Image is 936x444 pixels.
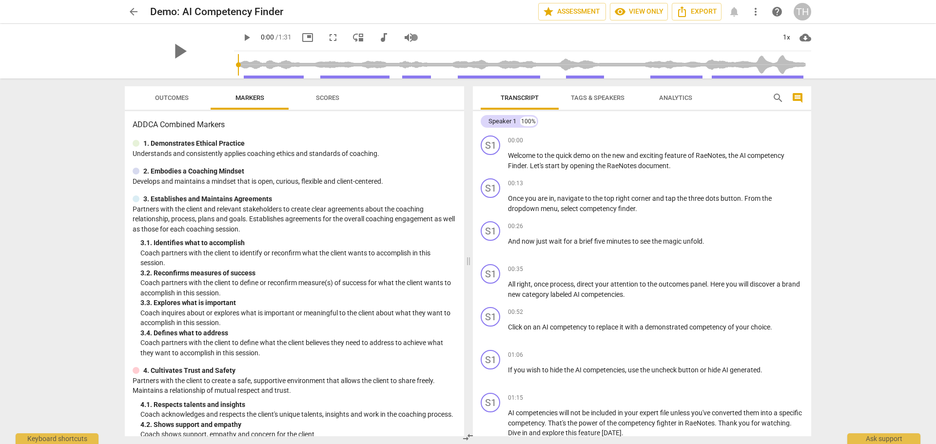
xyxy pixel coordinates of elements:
[596,162,607,170] span: the
[508,162,526,170] span: Finder
[556,152,573,159] span: quick
[140,420,456,430] div: 4. 2. Shows support and empathy
[645,323,689,331] span: demonstrated
[140,400,456,410] div: 4. 1. Respects talents and insights
[585,194,593,202] span: to
[352,32,364,43] span: move_down
[508,136,523,145] span: 00:00
[548,419,567,427] span: That's
[579,237,594,245] span: brief
[133,204,456,234] p: Partners with the client and relevant stakeholders to create clear agreements about the coaching ...
[133,119,456,131] h3: ADDCA Combined Markers
[508,222,523,231] span: 00:26
[739,280,750,288] span: will
[508,323,524,331] span: Click
[772,92,784,104] span: search
[760,366,762,374] span: .
[558,205,561,212] span: ,
[573,290,581,298] span: AI
[712,409,743,417] span: converted
[672,3,721,20] button: Export
[618,409,624,417] span: in
[620,323,625,331] span: it
[299,29,316,46] button: Picture in picture
[378,32,390,43] span: audiotrack
[508,409,516,417] span: AI
[659,280,690,288] span: outcomes
[750,280,777,288] span: discover
[710,280,726,288] span: Here
[522,429,529,437] span: in
[628,366,640,374] span: use
[677,194,688,202] span: the
[508,205,541,212] span: dropdown
[595,280,610,288] span: your
[529,429,542,437] span: and
[740,152,747,159] span: AI
[316,94,339,101] span: Scores
[736,323,751,331] span: your
[570,409,582,417] span: not
[542,429,565,437] span: explore
[612,152,626,159] span: new
[481,135,500,155] div: Change speaker
[782,280,800,288] span: brand
[718,419,739,427] span: Thank
[652,237,663,245] span: the
[481,307,500,327] div: Change speaker
[526,162,530,170] span: .
[771,6,783,18] span: help
[375,29,392,46] button: Switch to audio player
[133,149,456,159] p: Understands and consistently applies coaching ethics and standards of coaching.
[543,6,554,18] span: star
[623,290,625,298] span: .
[550,323,588,331] span: competency
[747,152,784,159] span: competency
[133,176,456,187] p: Develops and maintains a mindset that is open, curious, flexible and client-centered.
[751,419,761,427] span: for
[526,366,542,374] span: wish
[624,409,640,417] span: your
[140,338,456,358] p: Coach partners with the client to define what the client believes they need to address to achieve...
[571,94,624,101] span: Tags & Speakers
[564,237,574,245] span: for
[488,116,516,126] div: Speaker 1
[550,290,573,298] span: labeled
[167,39,192,64] span: play_arrow
[565,429,578,437] span: this
[508,429,522,437] span: Dive
[774,409,779,417] span: a
[543,6,602,18] span: Assessment
[664,152,688,159] span: feature
[618,205,635,212] span: finder
[150,6,283,18] h2: Demo: AI Competency Finder
[770,323,772,331] span: .
[601,152,612,159] span: the
[790,90,805,106] button: Show/Hide comments
[638,162,669,170] span: document
[140,308,456,328] p: Coach inquires about or explores what is important or meaningful to the client about what they wa...
[564,366,575,374] span: the
[688,194,705,202] span: three
[302,32,313,43] span: picture_in_picture
[573,152,592,159] span: demo
[700,366,708,374] span: or
[559,409,570,417] span: will
[728,152,740,159] span: the
[578,429,602,437] span: feature
[143,166,244,176] p: 2. Embodies a Coaching Mindset
[696,152,725,159] span: RaeNotes
[516,409,559,417] span: competencies
[702,237,704,245] span: .
[140,238,456,248] div: 3. 1. Identifies what to accomplish
[327,32,339,43] span: fullscreen
[588,323,596,331] span: to
[708,366,722,374] span: hide
[570,162,596,170] span: opening
[561,162,570,170] span: by
[691,409,712,417] span: you've
[542,366,550,374] span: to
[640,409,660,417] span: expert
[652,194,665,202] span: and
[770,90,786,106] button: Search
